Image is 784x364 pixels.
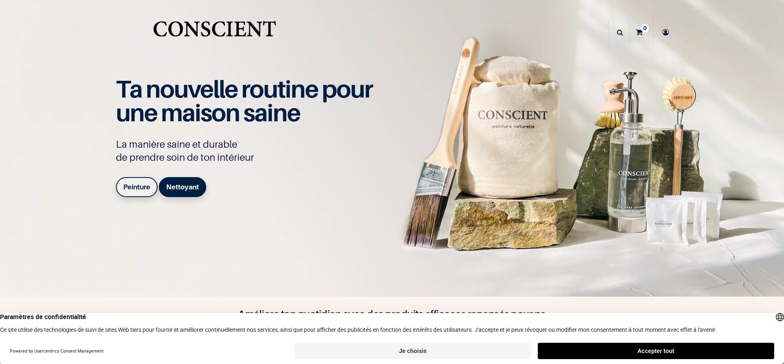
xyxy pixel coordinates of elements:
[159,177,206,197] a: Nettoyant
[742,311,780,350] iframe: Tidio Chat
[116,138,381,164] p: La manière saine et durable de prendre soin de ton intérieur
[116,177,158,197] a: Peinture
[229,306,555,337] h4: Améliore ton quotidien avec des produits efficaces repensés pour ne présenter aucun danger pour t...
[630,18,653,47] a: 0
[641,24,649,32] sup: 0
[123,183,150,191] b: Peinture
[166,183,199,191] b: Nettoyant
[151,16,278,49] a: Logo of Conscient
[116,74,372,127] span: Ta nouvelle routine pour une maison saine
[151,16,278,49] img: Conscient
